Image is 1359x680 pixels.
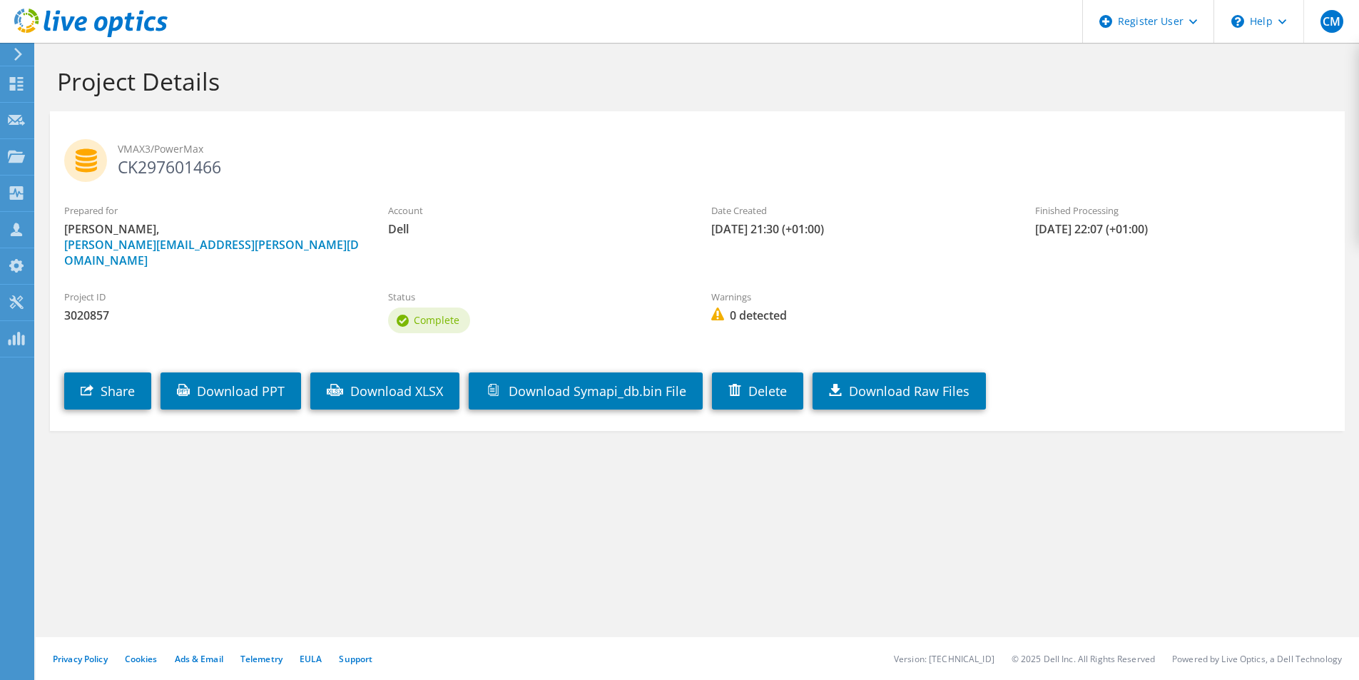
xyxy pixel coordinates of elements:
a: Share [64,372,151,410]
li: Powered by Live Optics, a Dell Technology [1172,653,1342,665]
span: [DATE] 22:07 (+01:00) [1035,221,1330,237]
span: Complete [414,313,459,327]
label: Prepared for [64,203,360,218]
a: Download Symapi_db.bin File [469,372,703,410]
svg: \n [1231,15,1244,28]
a: Download Raw Files [813,372,986,410]
label: Date Created [711,203,1007,218]
a: Support [339,653,372,665]
label: Finished Processing [1035,203,1330,218]
label: Project ID [64,290,360,304]
li: © 2025 Dell Inc. All Rights Reserved [1012,653,1155,665]
a: Download PPT [161,372,301,410]
label: Status [388,290,683,304]
a: Delete [712,372,803,410]
a: Cookies [125,653,158,665]
a: EULA [300,653,322,665]
label: Warnings [711,290,1007,304]
a: Privacy Policy [53,653,108,665]
a: [PERSON_NAME][EMAIL_ADDRESS][PERSON_NAME][DOMAIN_NAME] [64,237,359,268]
h2: CK297601466 [64,139,1330,175]
a: Telemetry [240,653,283,665]
span: Dell [388,221,683,237]
span: 3020857 [64,308,360,323]
span: [DATE] 21:30 (+01:00) [711,221,1007,237]
span: 0 detected [711,308,1007,323]
a: Ads & Email [175,653,223,665]
li: Version: [TECHNICAL_ID] [894,653,994,665]
span: [PERSON_NAME], [64,221,360,268]
span: VMAX3/PowerMax [118,141,1330,157]
label: Account [388,203,683,218]
h1: Project Details [57,66,1330,96]
a: Download XLSX [310,372,459,410]
span: CM [1320,10,1343,33]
